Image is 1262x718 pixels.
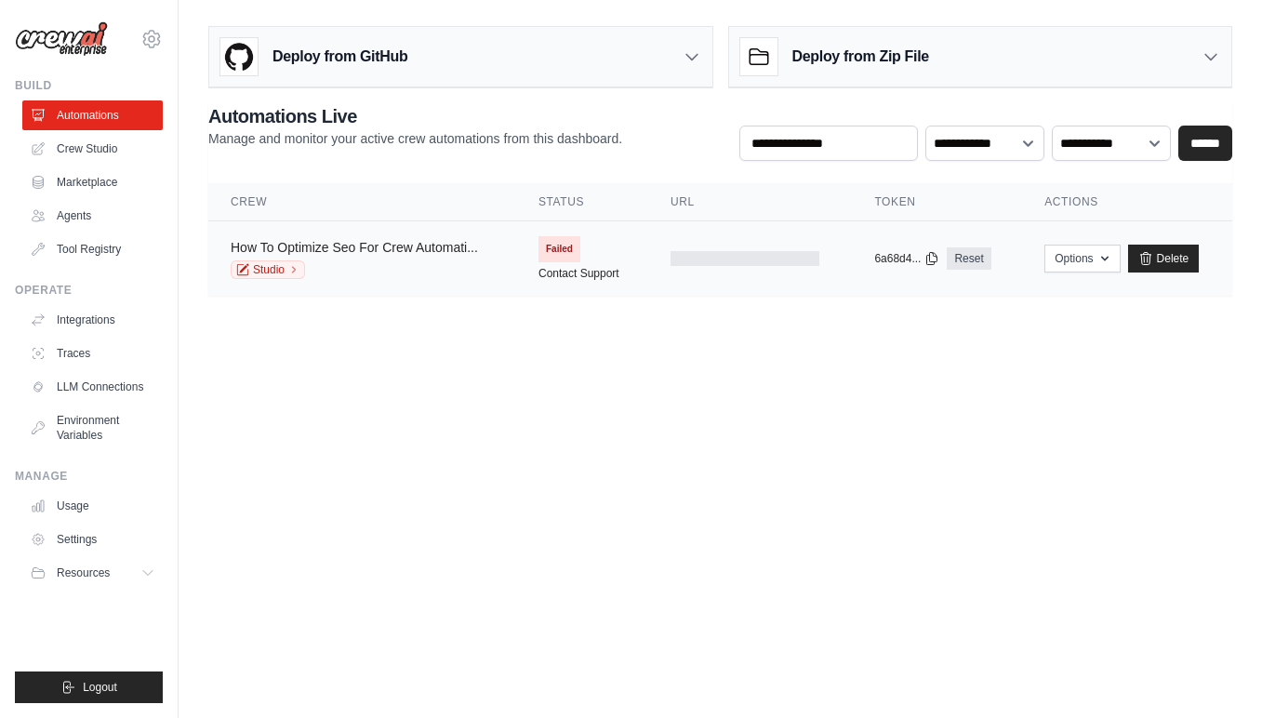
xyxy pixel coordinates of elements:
a: LLM Connections [22,372,163,402]
a: Settings [22,525,163,554]
a: Studio [231,260,305,279]
th: Crew [208,183,516,221]
a: Integrations [22,305,163,335]
th: Token [852,183,1022,221]
th: Status [516,183,648,221]
span: Resources [57,565,110,580]
button: 6a68d4... [874,251,939,266]
th: URL [648,183,852,221]
th: Actions [1022,183,1232,221]
a: Crew Studio [22,134,163,164]
div: Build [15,78,163,93]
img: GitHub Logo [220,38,258,75]
button: Resources [22,558,163,588]
div: Manage [15,469,163,484]
a: How To Optimize Seo For Crew Automati... [231,240,478,255]
a: Contact Support [538,266,619,281]
a: Traces [22,339,163,368]
a: Reset [947,247,990,270]
a: Marketplace [22,167,163,197]
button: Logout [15,671,163,703]
button: Options [1044,245,1120,273]
img: Logo [15,21,108,57]
a: Automations [22,100,163,130]
h3: Deploy from GitHub [272,46,407,68]
h3: Deploy from Zip File [792,46,929,68]
a: Environment Variables [22,406,163,450]
h2: Automations Live [208,103,622,129]
a: Usage [22,491,163,521]
a: Agents [22,201,163,231]
span: Failed [538,236,580,262]
a: Tool Registry [22,234,163,264]
p: Manage and monitor your active crew automations from this dashboard. [208,129,622,148]
a: Delete [1128,245,1200,273]
span: Logout [83,680,117,695]
div: Operate [15,283,163,298]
